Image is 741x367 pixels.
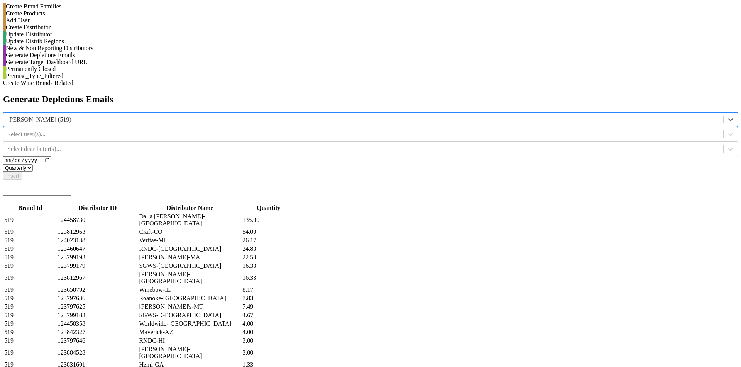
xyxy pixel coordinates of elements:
[4,311,56,319] td: 519
[3,79,738,86] div: Create Wine Brands Related
[4,286,56,294] td: 519
[4,204,56,212] th: Brand Id: activate to sort column ascending
[139,303,241,311] td: [PERSON_NAME]'s-MT
[242,245,295,253] td: 24.83
[242,345,295,360] td: 3.00
[242,271,295,285] td: 16.33
[139,294,241,302] td: Roanoke-[GEOGRAPHIC_DATA]
[57,345,138,360] td: 123884528
[139,345,241,360] td: [PERSON_NAME]-[GEOGRAPHIC_DATA]
[6,66,738,73] div: Permanently Closed
[57,237,138,244] td: 124023138
[242,286,295,294] td: 8.17
[242,262,295,270] td: 16.33
[4,237,56,244] td: 519
[4,294,56,302] td: 519
[4,303,56,311] td: 519
[57,271,138,285] td: 123812967
[4,345,56,360] td: 519
[57,294,138,302] td: 123797636
[242,204,295,212] th: Quantity: activate to sort column ascending
[242,237,295,244] td: 26.17
[57,320,138,328] td: 124458358
[6,31,738,38] div: Update Distributor
[6,59,738,66] div: Generate Target Dashboard URL
[6,45,738,52] div: New & Non Reporting Distributors
[139,228,241,236] td: Craft-CO
[6,3,738,10] div: Create Brand Families
[57,245,138,253] td: 123460647
[4,228,56,236] td: 519
[4,245,56,253] td: 519
[57,204,138,212] th: Distributor ID: activate to sort column ascending
[57,228,138,236] td: 123812963
[242,228,295,236] td: 54.00
[57,328,138,336] td: 123842327
[242,337,295,345] td: 3.00
[4,320,56,328] td: 519
[139,204,241,212] th: Distributor Name: activate to sort column ascending
[139,254,241,261] td: [PERSON_NAME]-MA
[57,303,138,311] td: 123797625
[242,213,295,227] td: 135.00
[4,271,56,285] td: 519
[139,328,241,336] td: Maverick-AZ
[242,311,295,319] td: 4.67
[139,213,241,227] td: Dalla [PERSON_NAME]-[GEOGRAPHIC_DATA]
[4,328,56,336] td: 519
[139,337,241,345] td: RNDC-HI
[3,172,22,180] button: Insert
[57,286,138,294] td: 123658792
[6,17,738,24] div: Add User
[139,320,241,328] td: Worldwide-[GEOGRAPHIC_DATA]
[6,24,738,31] div: Create Distributor
[57,262,138,270] td: 123799179
[242,320,295,328] td: 4.00
[242,303,295,311] td: 7.49
[6,52,738,59] div: Generate Depletions Emails
[6,38,738,45] div: Update Distrib Regions
[6,10,738,17] div: Create Products
[4,213,56,227] td: 519
[139,262,241,270] td: SGWS-[GEOGRAPHIC_DATA]
[139,286,241,294] td: Winebow-IL
[139,237,241,244] td: Veritas-MI
[242,328,295,336] td: 4.00
[139,271,241,285] td: [PERSON_NAME]-[GEOGRAPHIC_DATA]
[242,254,295,261] td: 22.50
[4,254,56,261] td: 519
[242,294,295,302] td: 7.83
[4,262,56,270] td: 519
[139,311,241,319] td: SGWS-[GEOGRAPHIC_DATA]
[139,245,241,253] td: RNDC-[GEOGRAPHIC_DATA]
[6,73,738,79] div: Premise_Type_Filtered
[57,254,138,261] td: 123799193
[4,337,56,345] td: 519
[57,213,138,227] td: 124458730
[3,94,738,105] h2: Generate Depletions Emails
[57,311,138,319] td: 123799183
[57,337,138,345] td: 123797646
